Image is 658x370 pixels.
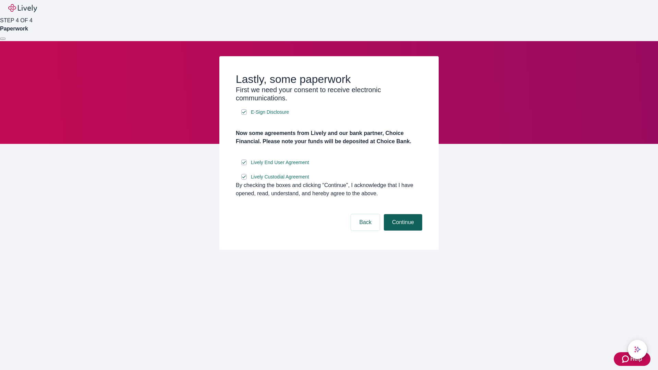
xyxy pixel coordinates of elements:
[634,346,641,353] svg: Lively AI Assistant
[630,355,642,363] span: Help
[351,214,380,231] button: Back
[251,109,289,116] span: E-Sign Disclosure
[236,181,422,198] div: By checking the boxes and clicking “Continue", I acknowledge that I have opened, read, understand...
[236,86,422,102] h3: First we need your consent to receive electronic communications.
[614,352,650,366] button: Zendesk support iconHelp
[236,73,422,86] h2: Lastly, some paperwork
[236,129,422,146] h4: Now some agreements from Lively and our bank partner, Choice Financial. Please note your funds wi...
[249,173,310,181] a: e-sign disclosure document
[249,158,310,167] a: e-sign disclosure document
[8,4,37,12] img: Lively
[384,214,422,231] button: Continue
[628,340,647,359] button: chat
[251,173,309,181] span: Lively Custodial Agreement
[249,108,290,116] a: e-sign disclosure document
[251,159,309,166] span: Lively End User Agreement
[622,355,630,363] svg: Zendesk support icon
